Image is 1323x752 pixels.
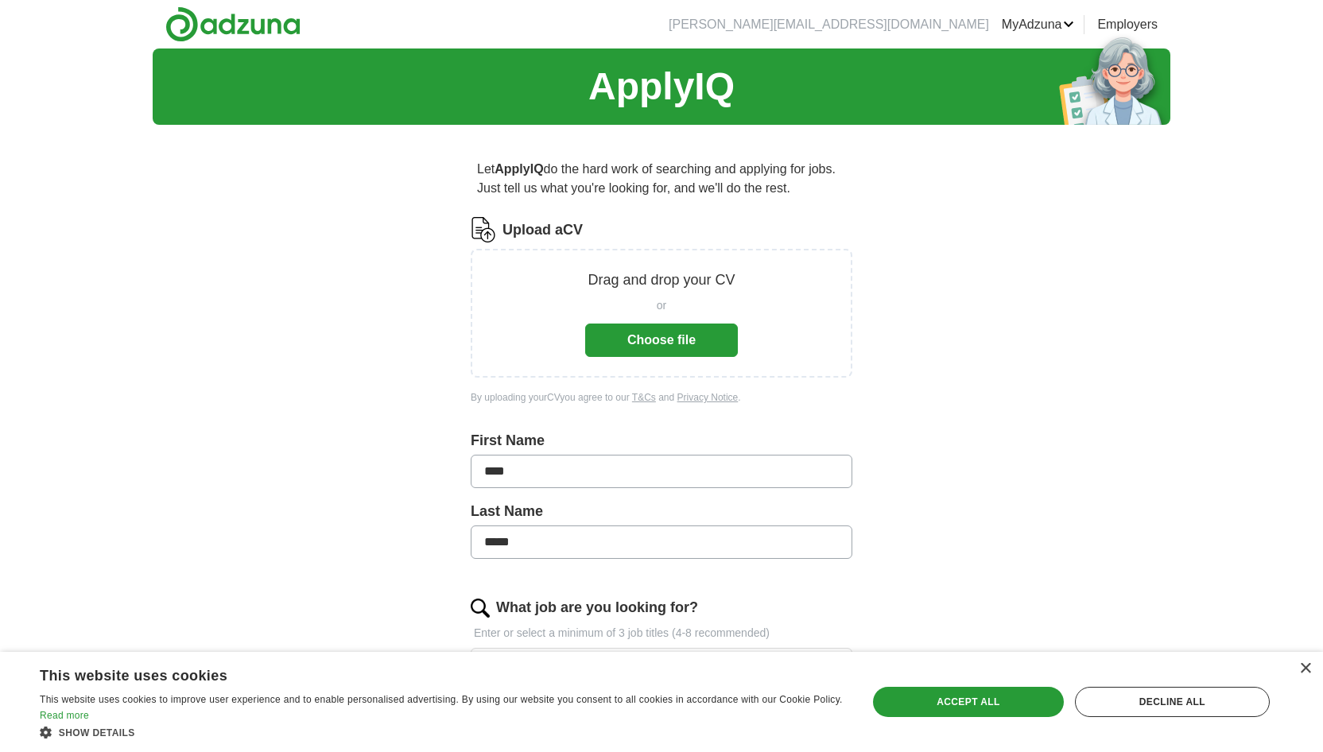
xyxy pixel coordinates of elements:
[40,661,803,685] div: This website uses cookies
[59,727,135,738] span: Show details
[1075,687,1270,717] div: Decline all
[471,501,852,522] label: Last Name
[632,392,656,403] a: T&Cs
[165,6,301,42] img: Adzuna logo
[471,599,490,618] img: search.png
[669,15,989,34] li: [PERSON_NAME][EMAIL_ADDRESS][DOMAIN_NAME]
[40,694,843,705] span: This website uses cookies to improve user experience and to enable personalised advertising. By u...
[873,687,1064,717] div: Accept all
[502,219,583,241] label: Upload a CV
[471,430,852,452] label: First Name
[1299,663,1311,675] div: Close
[471,625,852,642] p: Enter or select a minimum of 3 job titles (4-8 recommended)
[40,710,89,721] a: Read more, opens a new window
[588,58,735,115] h1: ApplyIQ
[471,153,852,204] p: Let do the hard work of searching and applying for jobs. Just tell us what you're looking for, an...
[657,297,666,314] span: or
[1097,15,1158,34] a: Employers
[471,390,852,405] div: By uploading your CV you agree to our and .
[495,162,543,176] strong: ApplyIQ
[588,269,735,291] p: Drag and drop your CV
[471,217,496,242] img: CV Icon
[585,324,738,357] button: Choose file
[496,597,698,618] label: What job are you looking for?
[677,392,739,403] a: Privacy Notice
[40,724,843,740] div: Show details
[1002,15,1075,34] a: MyAdzuna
